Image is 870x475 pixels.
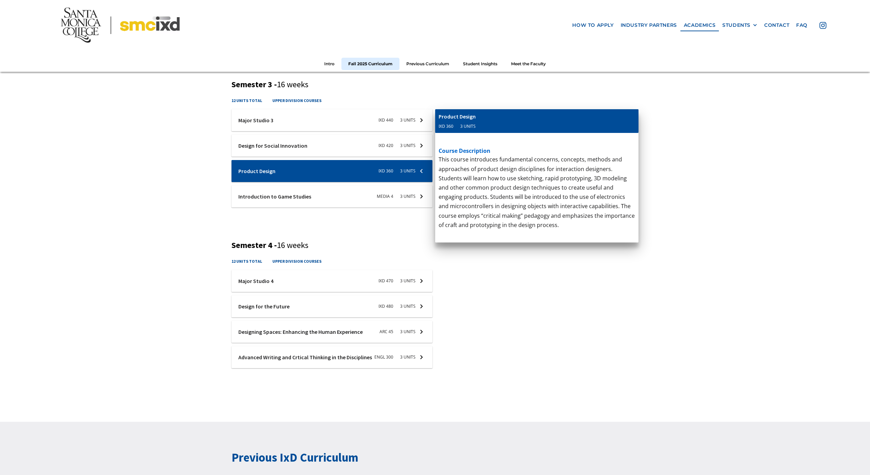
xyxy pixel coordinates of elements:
a: Fall 2025 Curriculum [341,57,399,70]
a: how to apply [569,19,617,31]
a: industry partners [617,19,680,31]
a: Intro [317,57,341,70]
h4: 12 units total [231,258,262,264]
a: Meet the Faculty [504,57,553,70]
img: icon - instagram [820,22,826,29]
a: faq [793,19,811,31]
h3: Semester 4 - [231,240,639,250]
span: 16 weeks [277,240,308,250]
a: Student Insights [456,57,504,70]
img: Santa Monica College - SMC IxD logo [61,8,180,42]
h3: Semester 3 - [231,80,639,90]
div: STUDENTS [722,22,757,28]
h4: upper division courses [272,258,321,264]
a: contact [761,19,793,31]
h4: upper division courses [272,97,321,104]
p: ‍ [439,230,635,239]
a: Academics [680,19,719,31]
h4: 12 units total [231,97,262,104]
a: Previous Curriculum [399,57,456,70]
div: STUDENTS [722,22,750,28]
span: 16 weeks [277,79,308,90]
h2: Previous IxD Curriculum [231,449,639,466]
